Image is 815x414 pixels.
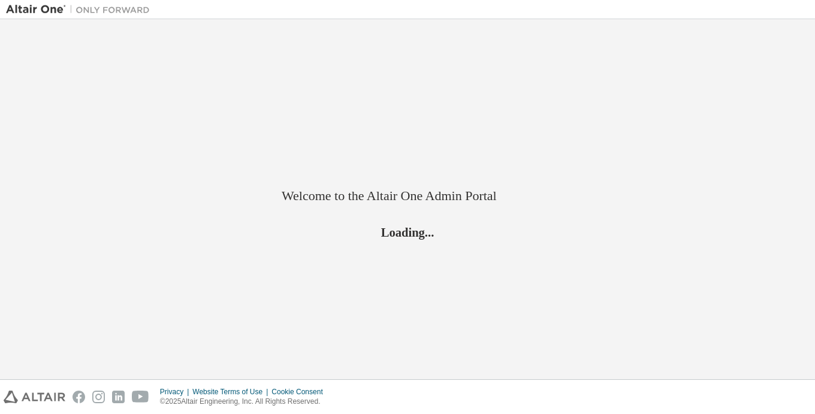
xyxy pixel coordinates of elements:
[112,391,125,403] img: linkedin.svg
[271,387,330,397] div: Cookie Consent
[92,391,105,403] img: instagram.svg
[160,397,330,407] p: © 2025 Altair Engineering, Inc. All Rights Reserved.
[73,391,85,403] img: facebook.svg
[4,391,65,403] img: altair_logo.svg
[6,4,156,16] img: Altair One
[282,188,533,204] h2: Welcome to the Altair One Admin Portal
[132,391,149,403] img: youtube.svg
[192,387,271,397] div: Website Terms of Use
[282,224,533,240] h2: Loading...
[160,387,192,397] div: Privacy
